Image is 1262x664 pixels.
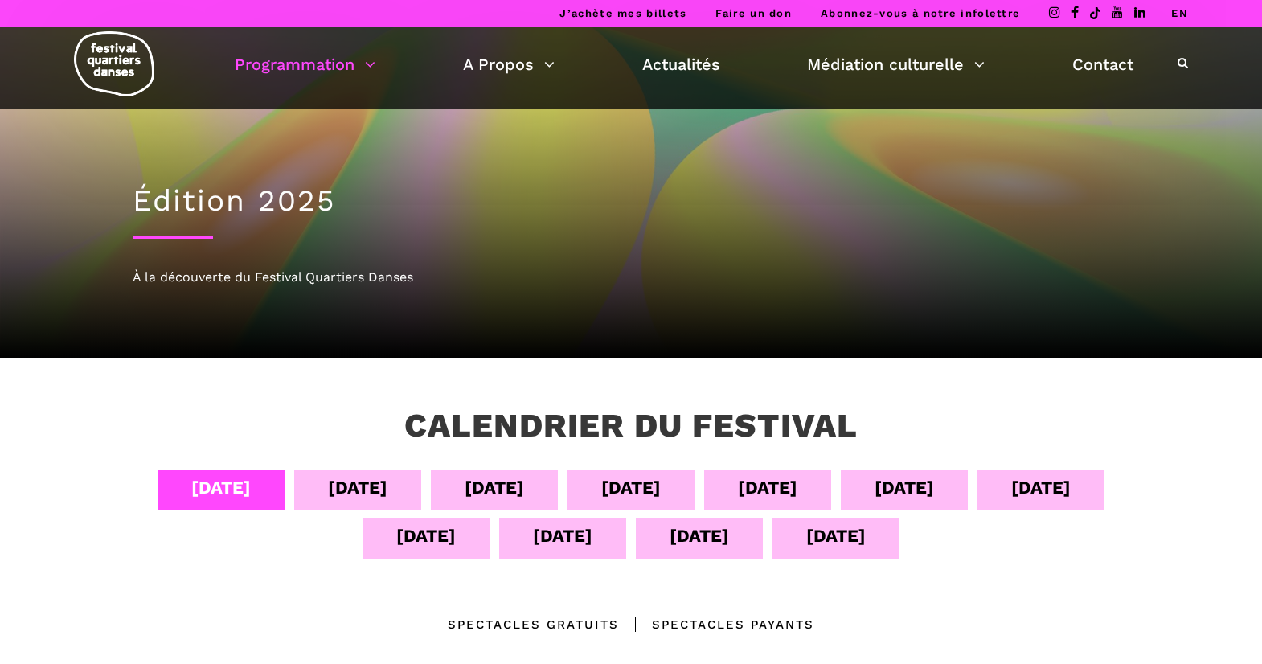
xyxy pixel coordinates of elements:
[559,7,686,19] a: J’achète mes billets
[619,615,814,634] div: Spectacles Payants
[448,615,619,634] div: Spectacles gratuits
[821,7,1020,19] a: Abonnez-vous à notre infolettre
[806,522,866,550] div: [DATE]
[1171,7,1188,19] a: EN
[465,473,524,502] div: [DATE]
[1072,51,1133,78] a: Contact
[191,473,251,502] div: [DATE]
[738,473,797,502] div: [DATE]
[715,7,792,19] a: Faire un don
[670,522,729,550] div: [DATE]
[533,522,592,550] div: [DATE]
[133,267,1129,288] div: À la découverte du Festival Quartiers Danses
[404,406,858,446] h3: Calendrier du festival
[875,473,934,502] div: [DATE]
[133,183,1129,219] h1: Édition 2025
[235,51,375,78] a: Programmation
[807,51,985,78] a: Médiation culturelle
[74,31,154,96] img: logo-fqd-med
[1011,473,1071,502] div: [DATE]
[328,473,387,502] div: [DATE]
[396,522,456,550] div: [DATE]
[642,51,720,78] a: Actualités
[463,51,555,78] a: A Propos
[601,473,661,502] div: [DATE]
